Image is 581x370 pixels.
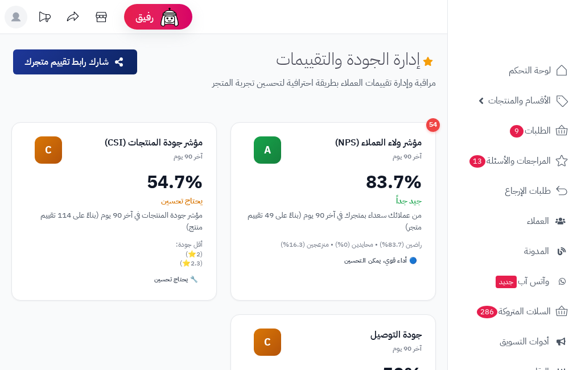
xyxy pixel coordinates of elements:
div: أقل جودة: (2⭐) (2.3⭐) [26,240,203,268]
a: العملاء [455,207,574,235]
a: المدونة [455,238,574,265]
a: أدوات التسويق [455,328,574,355]
div: 83.7% [245,173,422,191]
span: وآتس آب [495,273,549,289]
div: يحتاج تحسين [26,196,203,207]
img: ai-face.png [158,6,181,28]
div: آخر 90 يوم [281,344,422,354]
a: طلبات الإرجاع [455,177,574,205]
span: طلبات الإرجاع [505,183,551,199]
a: السلات المتروكة286 [455,298,574,325]
div: جودة التوصيل [281,329,422,342]
a: وآتس آبجديد [455,268,574,295]
span: المدونة [524,243,549,259]
span: 286 [477,306,497,318]
div: 🔧 يحتاج تحسين [150,273,203,286]
a: لوحة التحكم [455,57,574,84]
div: 🔵 أداء قوي، يمكن التحسين [340,254,422,268]
span: السلات المتروكة [476,304,551,319]
div: جيد جداً [245,196,422,207]
div: مؤشر جودة المنتجات في آخر 90 يوم (بناءً على 114 تقييم منتج) [26,209,203,233]
button: شارك رابط تقييم متجرك [13,49,137,74]
div: راضين (83.7%) • محايدين (0%) • منزعجين (16.3%) [245,240,422,250]
div: آخر 90 يوم [281,152,422,161]
span: المراجعات والأسئلة [468,153,551,169]
span: العملاء [527,213,549,229]
div: مؤشر ولاء العملاء (NPS) [281,136,422,149]
a: المراجعات والأسئلة13 [455,147,574,174]
div: 54.7% [26,173,203,191]
div: C [254,329,281,356]
span: الطلبات [509,123,551,139]
div: آخر 90 يوم [62,152,203,161]
a: الطلبات9 [455,117,574,144]
div: من عملائك سعداء بمتجرك في آخر 90 يوم (بناءً على 49 تقييم متجر) [245,209,422,233]
span: جديد [496,276,517,288]
div: مؤشر جودة المنتجات (CSI) [62,136,203,149]
div: 54 [426,118,440,132]
span: أدوات التسويق [500,334,549,350]
span: 9 [510,125,524,138]
span: رفيق [135,10,154,24]
div: C [35,136,62,164]
div: A [254,136,281,164]
span: لوحة التحكم [509,63,551,78]
p: مراقبة وإدارة تقييمات العملاء بطريقة احترافية لتحسين تجربة المتجر [147,77,436,90]
h1: إدارة الجودة والتقييمات [276,49,436,68]
span: الأقسام والمنتجات [488,93,551,109]
span: 13 [469,155,485,168]
a: تحديثات المنصة [30,6,59,31]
